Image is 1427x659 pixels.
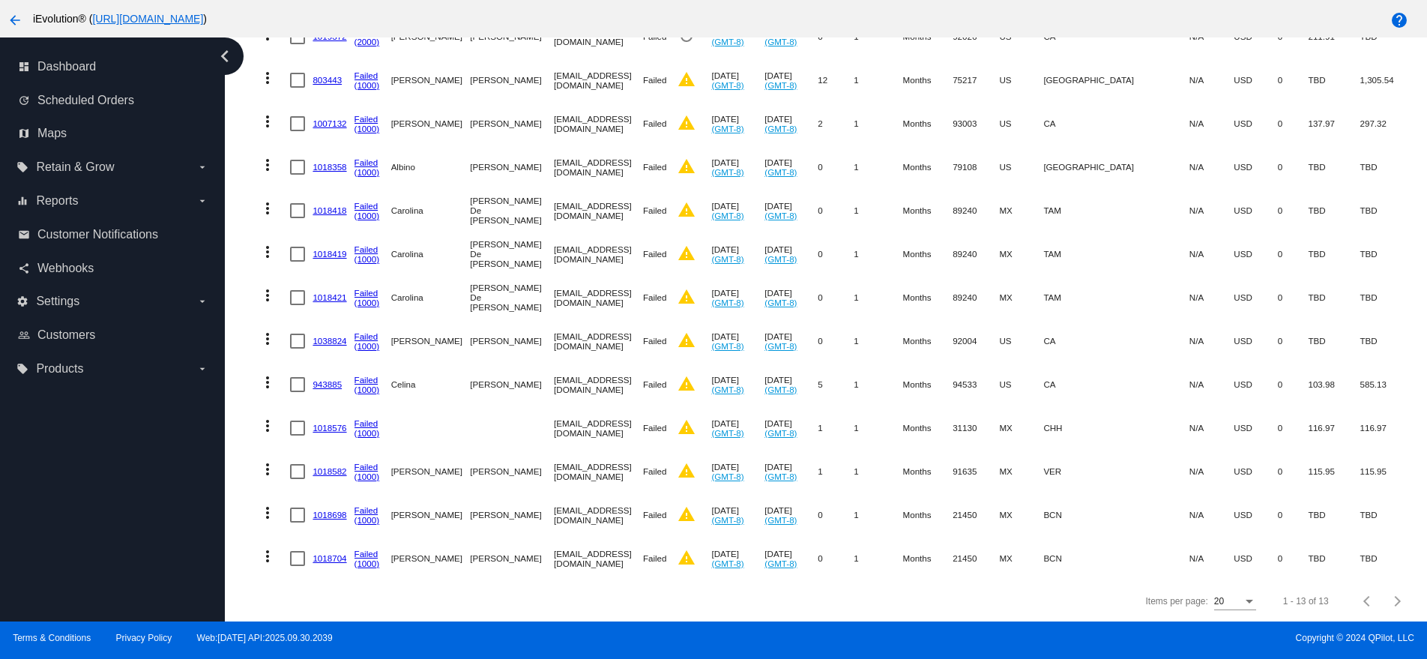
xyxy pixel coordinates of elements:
mat-cell: [DATE] [764,319,818,363]
span: Dashboard [37,60,96,73]
a: Failed [355,114,378,124]
a: (GMT-8) [764,167,797,177]
mat-cell: 0 [1278,276,1309,319]
mat-cell: [DATE] [764,232,818,276]
a: Failed [355,70,378,80]
mat-cell: Months [903,493,953,537]
mat-cell: [EMAIL_ADDRESS][DOMAIN_NAME] [554,102,643,145]
a: Failed [355,375,378,385]
a: (GMT-8) [764,211,797,220]
a: (1000) [355,254,380,264]
a: (1000) [355,559,380,568]
mat-cell: [EMAIL_ADDRESS][DOMAIN_NAME] [554,406,643,450]
a: (GMT-8) [711,80,743,90]
mat-cell: N/A [1189,145,1234,189]
a: share Webhooks [18,256,208,280]
mat-cell: [DATE] [711,406,764,450]
mat-cell: [DATE] [764,58,818,102]
mat-cell: 1 [854,58,902,102]
mat-cell: N/A [1189,232,1234,276]
mat-cell: [DATE] [764,450,818,493]
mat-cell: MX [999,232,1043,276]
a: (GMT-8) [764,385,797,394]
mat-cell: [DATE] [764,537,818,580]
mat-cell: N/A [1189,58,1234,102]
mat-cell: USD [1234,319,1278,363]
mat-cell: [PERSON_NAME] [470,58,554,102]
span: Maps [37,127,67,140]
span: Webhooks [37,262,94,275]
mat-cell: 89240 [953,276,999,319]
mat-cell: CA [1043,363,1141,406]
mat-cell: [PERSON_NAME] De [PERSON_NAME] [470,276,554,319]
mat-icon: more_vert [259,156,277,174]
mat-cell: TBD [1308,276,1360,319]
mat-cell: 0 [1278,189,1309,232]
mat-cell: 1 [854,232,902,276]
mat-cell: US [999,102,1043,145]
mat-cell: 0 [1278,102,1309,145]
a: (GMT-8) [711,298,743,307]
mat-cell: N/A [1189,189,1234,232]
mat-cell: N/A [1189,537,1234,580]
mat-cell: 116.97 [1308,406,1360,450]
mat-cell: 1 [818,406,854,450]
mat-cell: [DATE] [764,363,818,406]
mat-cell: Months [903,145,953,189]
a: (1000) [355,298,380,307]
span: Failed [643,118,667,128]
mat-cell: Months [903,189,953,232]
span: Customer Notifications [37,228,158,241]
mat-cell: TBD [1308,319,1360,363]
mat-cell: 0 [1278,319,1309,363]
mat-cell: USD [1234,537,1278,580]
mat-cell: 585.13 [1360,363,1411,406]
mat-cell: MX [999,189,1043,232]
a: (1000) [355,385,380,394]
mat-icon: arrow_back [6,11,24,29]
mat-cell: [EMAIL_ADDRESS][DOMAIN_NAME] [554,232,643,276]
mat-icon: more_vert [259,417,277,435]
mat-cell: 21450 [953,537,999,580]
mat-cell: [EMAIL_ADDRESS][DOMAIN_NAME] [554,493,643,537]
mat-cell: 21450 [953,493,999,537]
mat-icon: more_vert [259,286,277,304]
mat-cell: [DATE] [711,450,764,493]
mat-cell: N/A [1189,102,1234,145]
a: 1018576 [313,423,346,433]
mat-cell: 89240 [953,232,999,276]
mat-select: Items per page: [1214,597,1256,607]
i: share [18,262,30,274]
mat-cell: Celina [391,363,471,406]
mat-cell: TBD [1360,537,1411,580]
mat-cell: [PERSON_NAME] [391,102,471,145]
a: (GMT-8) [764,37,797,46]
mat-cell: 1 [854,493,902,537]
mat-icon: more_vert [259,69,277,87]
mat-cell: [PERSON_NAME] [391,537,471,580]
mat-cell: USD [1234,276,1278,319]
span: Customers [37,328,95,342]
a: (2000) [355,37,380,46]
mat-cell: Months [903,58,953,102]
i: chevron_left [213,44,237,68]
mat-cell: Months [903,276,953,319]
a: (GMT-8) [711,428,743,438]
mat-cell: [DATE] [764,102,818,145]
mat-cell: 89240 [953,189,999,232]
mat-cell: [PERSON_NAME] [391,319,471,363]
mat-cell: TBD [1360,493,1411,537]
mat-cell: 1 [854,319,902,363]
mat-icon: more_vert [259,373,277,391]
a: update Scheduled Orders [18,88,208,112]
mat-cell: MX [999,276,1043,319]
mat-cell: 1,305.54 [1360,58,1411,102]
mat-cell: [GEOGRAPHIC_DATA] [1043,58,1141,102]
mat-cell: USD [1234,493,1278,537]
a: (GMT-8) [764,515,797,525]
mat-cell: 75217 [953,58,999,102]
i: email [18,229,30,241]
mat-cell: CHH [1043,406,1141,450]
mat-cell: [DATE] [764,276,818,319]
a: Web:[DATE] API:2025.09.30.2039 [197,633,333,643]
